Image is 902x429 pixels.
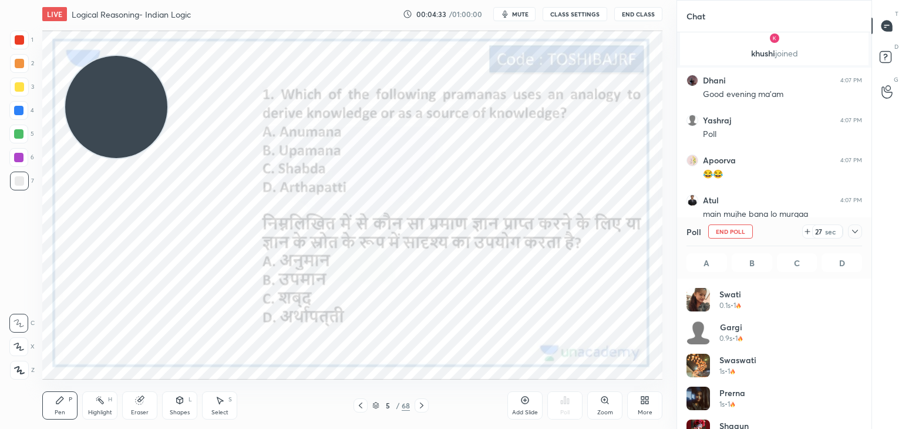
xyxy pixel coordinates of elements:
[108,397,112,403] div: H
[597,410,613,415] div: Zoom
[9,125,34,143] div: 5
[730,401,735,407] img: streak-poll-icon.44701ccd.svg
[686,155,698,166] img: 6bf3a0f4215746089b6bdb5a8c61ea98.jpg
[728,366,730,377] h5: 1
[840,157,862,164] div: 4:07 PM
[895,9,898,18] p: T
[719,333,732,344] h5: 0.9s
[686,387,710,410] img: c1080fa45a5a44a8aab3a556101e2996.jpg
[543,7,607,21] button: CLASS SETTINGS
[211,410,228,415] div: Select
[131,410,149,415] div: Eraser
[703,169,862,180] div: 😂😂
[686,354,710,377] img: 3
[736,303,741,309] img: streak-poll-icon.44701ccd.svg
[731,300,733,311] h5: •
[10,31,33,49] div: 1
[894,75,898,84] p: G
[728,399,730,410] h5: 1
[382,402,393,409] div: 5
[708,224,753,239] button: End Poll
[703,89,862,100] div: Good evening ma'am
[775,48,798,59] span: joined
[687,49,861,58] p: khushi
[677,32,871,340] div: grid
[719,354,756,366] h4: Swaswati
[10,54,34,73] div: 2
[170,410,190,415] div: Shapes
[9,148,34,167] div: 6
[228,397,232,403] div: S
[686,288,710,311] img: 2171b84a3f5d46ffbb1d5035fcce5c7f.jpg
[703,129,862,140] div: Poll
[9,337,35,356] div: X
[69,397,72,403] div: P
[396,402,399,409] div: /
[9,101,34,120] div: 4
[677,1,715,32] p: Chat
[840,77,862,84] div: 4:07 PM
[42,7,67,21] div: LIVE
[686,115,698,126] img: default.png
[823,227,837,236] div: sec
[686,226,701,238] h4: Poll
[686,288,862,429] div: grid
[638,410,652,415] div: More
[703,195,719,206] h6: Atul
[719,300,731,311] h5: 0.1s
[814,227,823,236] div: 27
[703,115,731,126] h6: Yashraj
[730,368,735,374] img: streak-poll-icon.44701ccd.svg
[9,314,35,333] div: C
[719,321,743,333] h4: Gargi
[686,75,698,86] img: 569958ad55604e6c8c2360f2a9cf1720.jpg
[10,78,34,96] div: 3
[686,195,698,206] img: e95037a094384cf5829fc5306ef90468.jpg
[738,336,743,341] img: streak-poll-icon.44701ccd.svg
[88,410,112,415] div: Highlight
[512,10,529,18] span: mute
[719,387,745,399] h4: Prerna
[402,400,410,411] div: 68
[703,75,726,86] h6: Dhani
[732,333,735,344] h5: •
[769,32,780,44] img: 3
[725,399,728,410] h5: •
[840,197,862,204] div: 4:07 PM
[894,42,898,51] p: D
[719,366,725,377] h5: 1s
[55,410,65,415] div: Pen
[840,117,862,124] div: 4:07 PM
[686,321,710,344] img: default.png
[10,361,35,380] div: Z
[719,399,725,410] h5: 1s
[719,288,741,300] h4: swati
[735,333,738,344] h5: 1
[733,300,736,311] h5: 1
[10,172,34,190] div: 7
[72,9,191,20] h4: Logical Reasoning- Indian Logic
[189,397,192,403] div: L
[703,209,862,220] div: main mujhe bana lo murgaa
[493,7,536,21] button: mute
[703,155,736,166] h6: Apoorva
[614,7,662,21] button: End Class
[512,410,538,415] div: Add Slide
[725,366,728,377] h5: •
